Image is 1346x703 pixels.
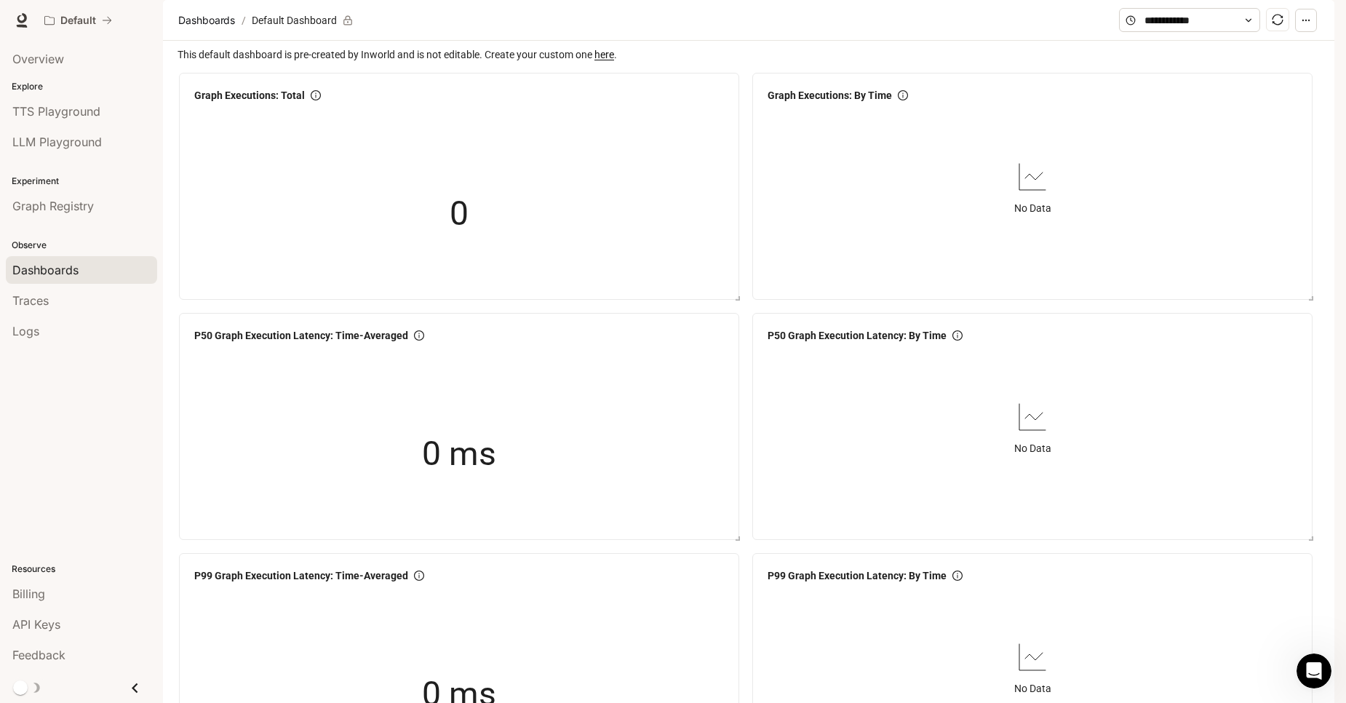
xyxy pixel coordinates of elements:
[1297,654,1331,688] iframe: Intercom live chat
[952,330,963,341] span: info-circle
[194,327,408,343] span: P50 Graph Execution Latency: Time-Averaged
[768,327,947,343] span: P50 Graph Execution Latency: By Time
[1014,680,1051,696] article: No Data
[178,12,235,29] span: Dashboards
[422,427,496,480] span: 0 ms
[242,12,246,28] span: /
[194,87,305,103] span: Graph Executions: Total
[450,187,469,240] span: 0
[311,90,321,100] span: info-circle
[768,87,892,103] span: Graph Executions: By Time
[414,330,424,341] span: info-circle
[249,7,340,34] article: Default Dashboard
[898,90,908,100] span: info-circle
[1014,200,1051,216] article: No Data
[60,15,96,27] p: Default
[414,571,424,581] span: info-circle
[768,568,947,584] span: P99 Graph Execution Latency: By Time
[175,12,239,29] button: Dashboards
[194,568,408,584] span: P99 Graph Execution Latency: Time-Averaged
[1014,440,1051,456] article: No Data
[38,6,119,35] button: All workspaces
[952,571,963,581] span: info-circle
[1272,14,1283,25] span: sync
[178,47,1323,63] span: This default dashboard is pre-created by Inworld and is not editable. Create your custom one .
[594,49,614,60] a: here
